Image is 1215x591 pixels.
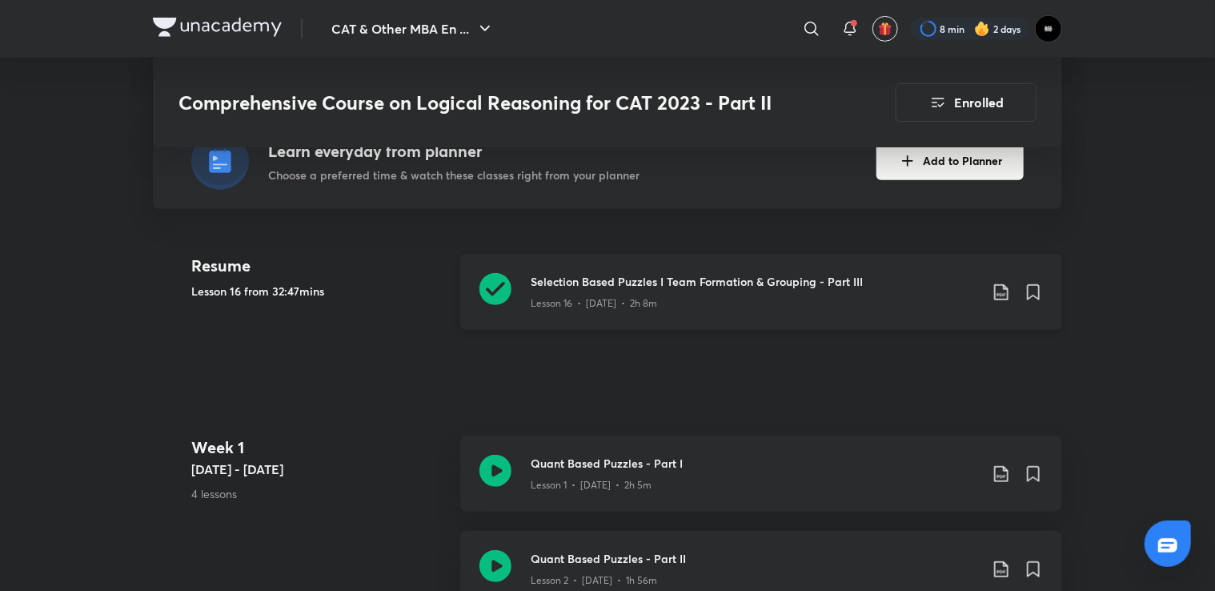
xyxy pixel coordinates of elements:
[531,273,979,290] h3: Selection Based Puzzles I Team Formation & Grouping - Part III
[531,296,657,311] p: Lesson 16 • [DATE] • 2h 8m
[191,460,447,479] h5: [DATE] - [DATE]
[1035,15,1062,42] img: GAME CHANGER
[974,21,990,37] img: streak
[178,91,805,115] h3: Comprehensive Course on Logical Reasoning for CAT 2023 - Part II
[191,436,447,460] h4: Week 1
[322,13,504,45] button: CAT & Other MBA En ...
[153,18,282,37] img: Company Logo
[268,167,640,183] p: Choose a preferred time & watch these classes right from your planner
[896,83,1037,122] button: Enrolled
[191,254,447,278] h4: Resume
[268,139,640,163] h4: Learn everyday from planner
[460,254,1062,349] a: Selection Based Puzzles I Team Formation & Grouping - Part IIILesson 16 • [DATE] • 2h 8m
[531,478,652,492] p: Lesson 1 • [DATE] • 2h 5m
[878,22,892,36] img: avatar
[876,142,1024,180] button: Add to Planner
[153,18,282,41] a: Company Logo
[191,283,447,300] h5: Lesson 16 from 32:47mins
[460,436,1062,531] a: Quant Based Puzzles - Part ILesson 1 • [DATE] • 2h 5m
[531,550,979,567] h3: Quant Based Puzzles - Part II
[531,573,657,588] p: Lesson 2 • [DATE] • 1h 56m
[872,16,898,42] button: avatar
[191,485,447,502] p: 4 lessons
[531,455,979,472] h3: Quant Based Puzzles - Part I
